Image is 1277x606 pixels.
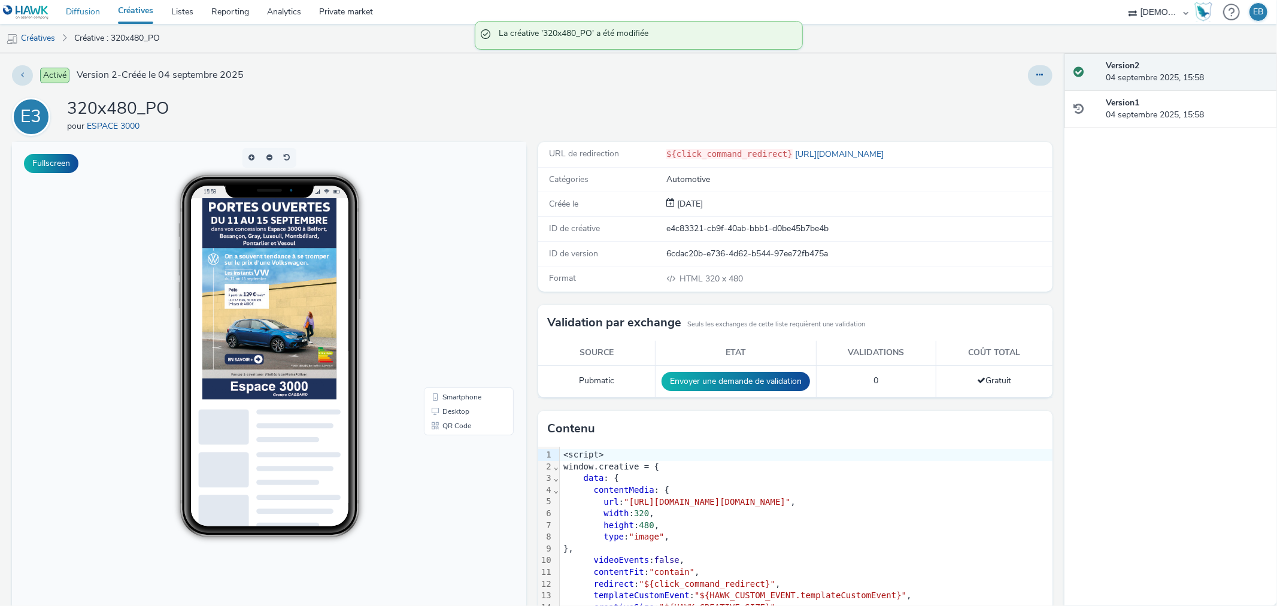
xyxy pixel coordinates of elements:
div: : , [560,496,1052,508]
span: Fold line [553,485,559,495]
span: videoEvents [594,555,650,565]
span: "image" [629,532,665,541]
span: Fold line [553,473,559,483]
div: 11 [538,566,553,578]
span: Format [549,272,576,284]
div: 10 [538,555,553,566]
span: Gratuit [977,375,1011,386]
span: contentMedia [594,485,654,495]
div: 4 [538,484,553,496]
a: [URL][DOMAIN_NAME] [793,149,888,160]
div: : , [560,555,1052,566]
span: templateCustomEvent [594,590,690,600]
th: Validations [816,341,936,365]
div: 04 septembre 2025, 15:58 [1106,97,1267,122]
th: Coût total [936,341,1052,365]
span: Catégories [549,174,589,185]
span: "[URL][DOMAIN_NAME][DOMAIN_NAME]" [624,497,790,507]
div: 3 [538,472,553,484]
td: Pubmatic [538,365,656,397]
li: Smartphone [414,248,499,262]
div: window.creative = { [560,461,1052,473]
div: 6 [538,508,553,520]
div: 9 [538,543,553,555]
span: Version 2 - Créée le 04 septembre 2025 [77,68,244,82]
span: Smartphone [430,252,469,259]
span: width [603,508,629,518]
span: Fold line [553,462,559,471]
span: La créative '320x480_PO' a été modifiée [499,28,790,43]
div: : { [560,484,1052,496]
span: height [603,520,634,530]
div: EB [1254,3,1264,21]
span: data [584,473,604,483]
div: 8 [538,531,553,543]
span: 480 [639,520,654,530]
a: Créative : 320x480_PO [68,24,166,53]
li: QR Code [414,277,499,291]
span: URL de redirection [549,148,619,159]
th: Source [538,341,656,365]
div: : { [560,472,1052,484]
span: ID de créative [549,223,600,234]
h1: 320x480_PO [67,98,169,120]
div: : , [560,520,1052,532]
div: Automotive [666,174,1051,186]
h3: Validation par exchange [547,314,681,332]
span: redirect [594,579,634,589]
div: 12 [538,578,553,590]
span: HTML [680,273,705,284]
div: : , [560,508,1052,520]
li: Desktop [414,262,499,277]
div: E3 [21,100,42,134]
span: pour [67,120,87,132]
div: 7 [538,520,553,532]
th: Etat [655,341,816,365]
span: false [654,555,680,565]
span: type [603,532,624,541]
a: ESPACE 3000 [87,120,144,132]
small: Seuls les exchanges de cette liste requièrent une validation [687,320,865,329]
div: 5 [538,496,553,508]
div: : , [560,578,1052,590]
img: mobile [6,33,18,45]
div: <script> [560,449,1052,461]
a: E3 [12,111,55,122]
div: : , [560,566,1052,578]
div: 6cdac20b-e736-4d62-b544-97ee72fb475a [666,248,1051,260]
strong: Version 1 [1106,97,1139,108]
div: 04 septembre 2025, 15:58 [1106,60,1267,84]
span: "contain" [649,567,694,577]
div: 13 [538,590,553,602]
code: ${click_command_redirect} [666,149,793,159]
span: Activé [40,68,69,83]
span: 320 [634,508,649,518]
img: Hawk Academy [1194,2,1212,22]
div: 1 [538,449,553,461]
span: 0 [874,375,879,386]
div: e4c83321-cb9f-40ab-bbb1-d0be45b7be4b [666,223,1051,235]
span: QR Code [430,280,459,287]
button: Fullscreen [24,154,78,173]
div: 2 [538,461,553,473]
div: }, [560,543,1052,555]
div: : , [560,590,1052,602]
a: Hawk Academy [1194,2,1217,22]
span: [DATE] [675,198,703,210]
h3: Contenu [547,420,595,438]
span: 320 x 480 [678,273,743,284]
button: Envoyer une demande de validation [662,372,810,391]
span: "${HAWK_CUSTOM_EVENT.templateCustomEvent}" [694,590,906,600]
span: ID de version [549,248,598,259]
span: url [603,497,618,507]
span: Créée le [549,198,578,210]
span: contentFit [594,567,644,577]
div: : , [560,531,1052,543]
div: Création 04 septembre 2025, 15:58 [675,198,703,210]
span: "${click_command_redirect}" [639,579,776,589]
img: undefined Logo [3,5,49,20]
span: Desktop [430,266,457,273]
span: 15:58 [191,46,204,53]
strong: Version 2 [1106,60,1139,71]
